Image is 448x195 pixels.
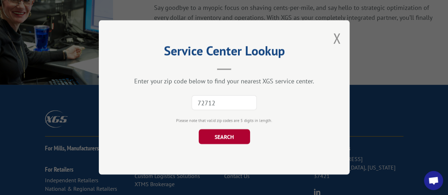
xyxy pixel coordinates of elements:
div: Open chat [424,171,443,190]
button: Close modal [333,29,341,48]
div: Please note that valid zip codes are 5 digits in length. [134,117,314,124]
button: SEARCH [198,130,250,144]
div: Enter your zip code below to find your nearest XGS service center. [134,78,314,86]
input: Zip [192,96,257,110]
h2: Service Center Lookup [134,46,314,59]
